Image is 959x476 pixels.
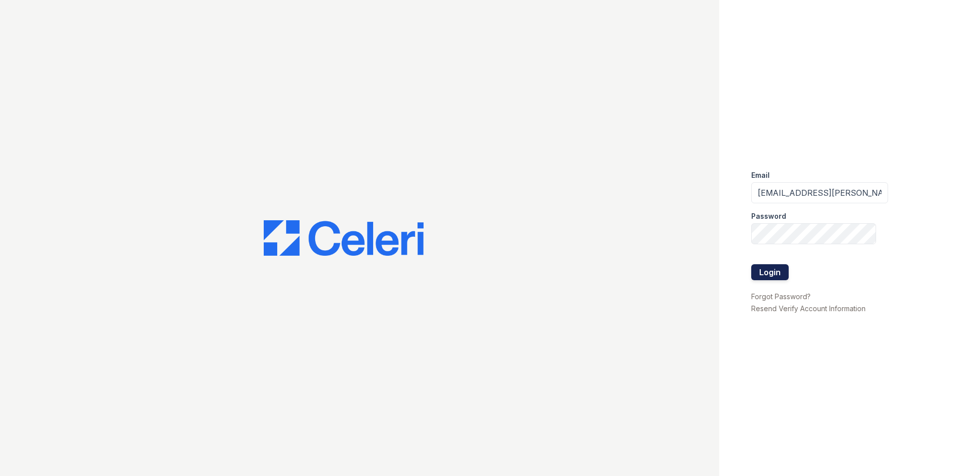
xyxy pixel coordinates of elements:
[751,264,789,280] button: Login
[264,220,424,256] img: CE_Logo_Blue-a8612792a0a2168367f1c8372b55b34899dd931a85d93a1a3d3e32e68fde9ad4.png
[751,211,786,221] label: Password
[751,170,770,180] label: Email
[751,304,866,313] a: Resend Verify Account Information
[751,292,811,301] a: Forgot Password?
